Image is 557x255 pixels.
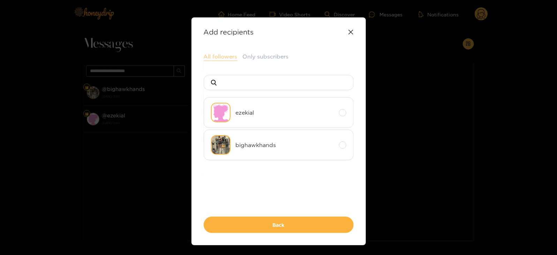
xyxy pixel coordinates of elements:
img: no-avatar.png [211,103,231,122]
span: ezekial [236,109,334,117]
span: bighawkhands [236,141,334,149]
button: Only subscribers [243,53,289,61]
button: Back [204,217,354,233]
img: cocgj-img_2831.jpeg [211,135,231,155]
button: All followers [204,53,238,61]
strong: Add recipients [204,28,254,36]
